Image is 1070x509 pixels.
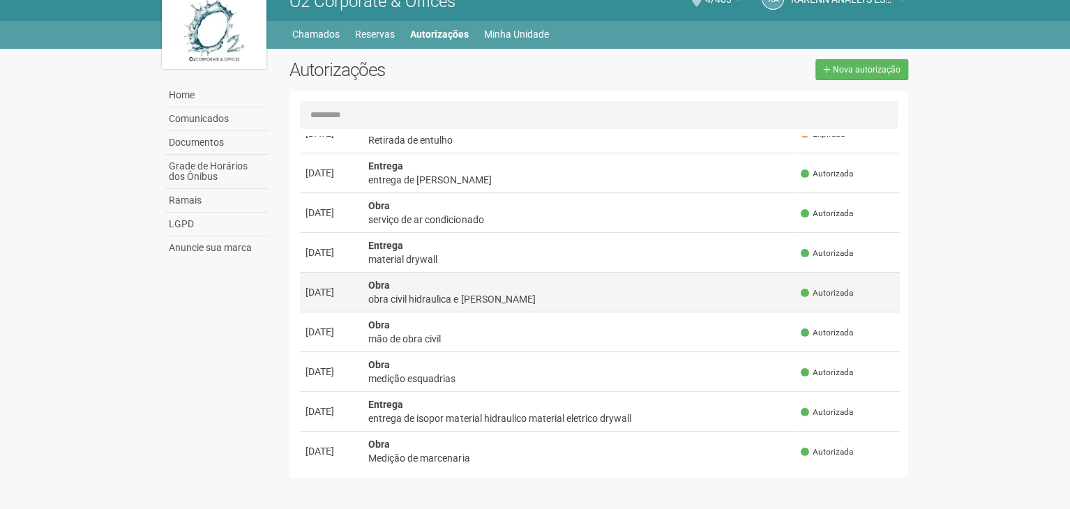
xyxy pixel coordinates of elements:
span: Autorizada [801,248,853,259]
a: Ramais [165,189,269,213]
span: Autorizada [801,168,853,180]
div: [DATE] [306,245,357,259]
span: Autorizada [801,367,853,379]
h2: Autorizações [289,59,588,80]
strong: Entrega [368,240,403,251]
a: Nova autorização [815,59,908,80]
strong: Obra [368,439,390,450]
span: Autorizada [801,287,853,299]
div: [DATE] [306,285,357,299]
div: Medição de marcenaria [368,451,790,465]
a: Documentos [165,131,269,155]
strong: Entrega [368,399,403,410]
a: Reservas [355,24,395,44]
div: obra civil hidraulica e [PERSON_NAME] [368,292,790,306]
a: Comunicados [165,107,269,131]
a: Home [165,84,269,107]
div: [DATE] [306,325,357,339]
span: Nova autorização [833,65,901,75]
strong: Obra [368,280,390,291]
a: Grade de Horários dos Ônibus [165,155,269,189]
strong: Entrega [368,160,403,172]
div: [DATE] [306,404,357,418]
a: Autorizações [410,24,469,44]
strong: Obra [368,200,390,211]
a: LGPD [165,213,269,236]
div: [DATE] [306,166,357,180]
span: Autorizada [801,407,853,418]
a: Minha Unidade [484,24,549,44]
span: Autorizada [801,446,853,458]
div: mão de obra civil [368,332,790,346]
a: Chamados [292,24,340,44]
div: entrega de [PERSON_NAME] [368,173,790,187]
div: [DATE] [306,206,357,220]
div: [DATE] [306,365,357,379]
div: [DATE] [306,444,357,458]
span: Autorizada [801,208,853,220]
div: material drywall [368,252,790,266]
div: entrega de isopor material hidraulico material eletrico drywall [368,411,790,425]
div: Retirada de entulho [368,133,790,147]
strong: Obra [368,319,390,331]
span: Autorizada [801,327,853,339]
a: Anuncie sua marca [165,236,269,259]
div: serviço de ar condicionado [368,213,790,227]
div: medição esquadrias [368,372,790,386]
strong: Obra [368,359,390,370]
